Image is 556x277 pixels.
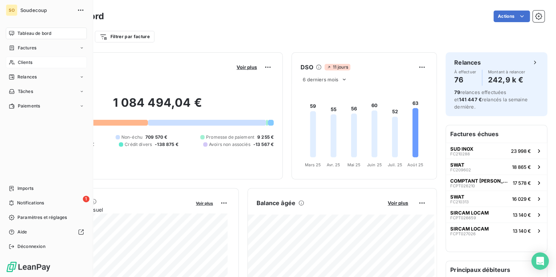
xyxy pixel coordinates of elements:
[459,97,482,102] span: 141 447 €
[6,57,87,68] a: Clients
[511,148,531,154] span: 23 998 €
[20,7,73,13] span: Soudecoup
[450,152,470,156] span: FC210288
[450,200,469,204] span: FC210313
[155,141,178,148] span: -138 875 €
[18,45,36,51] span: Factures
[206,134,254,140] span: Promesse de paiement
[450,178,510,184] span: COMPTANT [PERSON_NAME]
[301,63,313,72] h6: DSO
[17,200,44,206] span: Notifications
[450,232,476,236] span: FCPT027026
[446,191,547,207] button: SWATFC21031316 029 €
[513,180,531,186] span: 17 578 €
[121,134,142,140] span: Non-échu
[450,210,489,216] span: SIRCAM LOCAM
[41,95,274,117] h2: 1 084 494,04 €
[17,30,51,37] span: Tableau de bord
[450,146,474,152] span: SUD INOX
[327,162,340,167] tspan: Avr. 25
[303,77,338,82] span: 6 derniers mois
[446,159,547,175] button: SWATFC20960218 865 €
[17,185,33,192] span: Imports
[454,74,476,86] h4: 76
[17,214,67,221] span: Paramètres et réglages
[347,162,360,167] tspan: Mai 25
[6,261,51,273] img: Logo LeanPay
[454,58,481,67] h6: Relances
[209,141,250,148] span: Avoirs non associés
[450,162,464,168] span: SWAT
[18,88,33,95] span: Tâches
[513,228,531,234] span: 13 140 €
[257,199,295,207] h6: Balance âgée
[450,216,476,220] span: FCPT026659
[446,175,547,191] button: COMPTANT [PERSON_NAME]FCPT02621017 578 €
[388,200,408,206] span: Voir plus
[194,200,215,206] button: Voir plus
[6,226,87,238] a: Aide
[6,71,87,83] a: Relances
[125,141,152,148] span: Crédit divers
[83,196,89,202] span: 1
[17,243,45,250] span: Déconnexion
[450,168,471,172] span: FC209602
[386,200,410,206] button: Voir plus
[531,252,549,270] div: Open Intercom Messenger
[446,207,547,223] button: SIRCAM LOCAMFCPT02665913 140 €
[367,162,382,167] tspan: Juin 25
[237,64,257,70] span: Voir plus
[488,70,525,74] span: Montant à relancer
[454,89,528,110] span: relances effectuées et relancés la semaine dernière.
[446,143,547,159] button: SUD INOXFC21028823 998 €
[17,229,27,235] span: Aide
[325,64,350,70] span: 11 jours
[6,100,87,112] a: Paiements
[17,74,37,80] span: Relances
[512,164,531,170] span: 18 865 €
[446,223,547,239] button: SIRCAM LOCAMFCPT02702613 140 €
[512,196,531,202] span: 16 029 €
[6,42,87,54] a: Factures
[41,206,191,213] span: Chiffre d'affaires mensuel
[387,162,402,167] tspan: Juil. 25
[6,183,87,194] a: Imports
[454,89,460,95] span: 79
[6,86,87,97] a: Tâches
[18,59,32,66] span: Clients
[196,201,213,206] span: Voir plus
[6,28,87,39] a: Tableau de bord
[253,141,274,148] span: -13 567 €
[513,212,531,218] span: 13 140 €
[6,212,87,223] a: Paramètres et réglages
[234,64,259,70] button: Voir plus
[407,162,423,167] tspan: Août 25
[454,70,476,74] span: À effectuer
[450,194,464,200] span: SWAT
[18,103,40,109] span: Paiements
[450,226,489,232] span: SIRCAM LOCAM
[450,184,475,188] span: FCPT026210
[446,125,547,143] h6: Factures échues
[95,31,154,42] button: Filtrer par facture
[488,74,525,86] h4: 242,9 k €
[305,162,321,167] tspan: Mars 25
[257,134,274,140] span: 9 255 €
[6,4,17,16] div: SO
[493,11,530,22] button: Actions
[145,134,167,140] span: 709 570 €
